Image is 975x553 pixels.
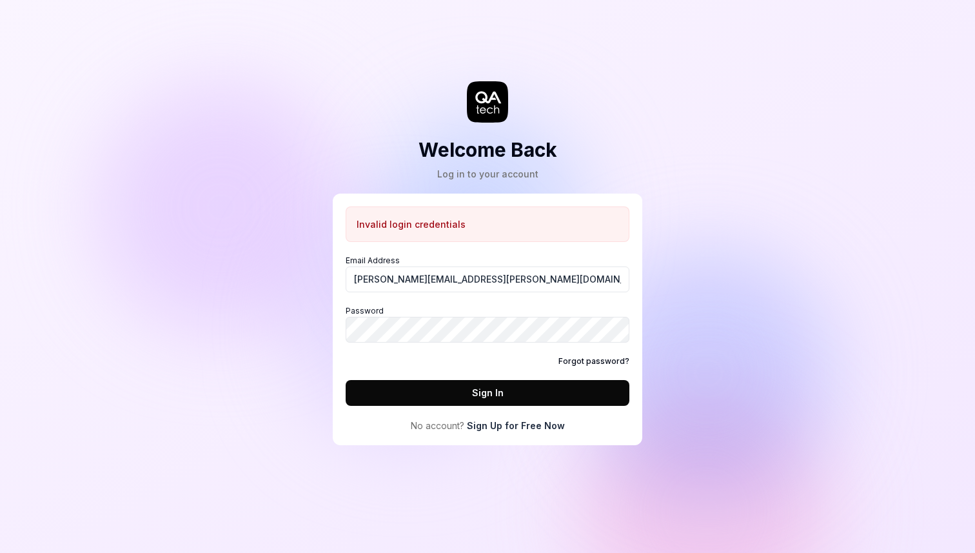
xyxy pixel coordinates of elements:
p: Invalid login credentials [357,217,466,231]
label: Email Address [346,255,629,292]
span: No account? [411,419,464,432]
button: Sign In [346,380,629,406]
a: Forgot password? [558,356,629,367]
input: Password [346,317,629,343]
a: Sign Up for Free Now [467,419,565,432]
h2: Welcome Back [419,136,557,165]
div: Log in to your account [419,167,557,181]
input: Email Address [346,266,629,292]
label: Password [346,305,629,343]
